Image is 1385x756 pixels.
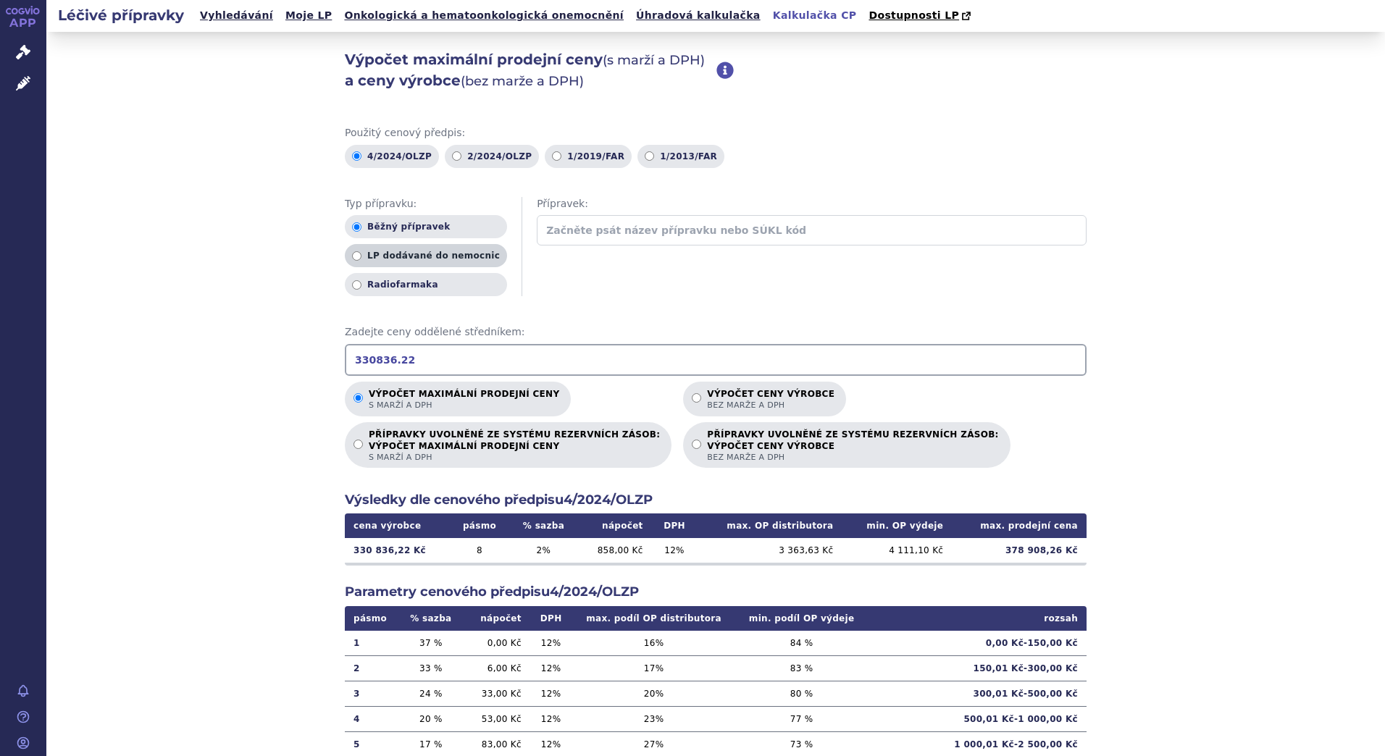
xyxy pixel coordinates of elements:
a: Moje LP [281,6,336,25]
td: 17 % [572,655,735,681]
td: 150,01 Kč - 300,00 Kč [868,655,1087,681]
input: PŘÍPRAVKY UVOLNĚNÉ ZE SYSTÉMU REZERVNÍCH ZÁSOB:VÝPOČET CENY VÝROBCEbez marže a DPH [692,440,701,449]
a: Úhradová kalkulačka [632,6,765,25]
td: 16 % [572,631,735,656]
th: % sazba [509,513,578,538]
td: 37 % [399,631,462,656]
th: max. podíl OP distributora [572,606,735,631]
span: Zadejte ceny oddělené středníkem: [345,325,1087,340]
th: nápočet [462,606,530,631]
input: LP dodávané do nemocnic [352,251,361,261]
span: Dostupnosti LP [869,9,959,21]
input: 2/2024/OLZP [452,151,461,161]
label: Běžný přípravek [345,215,507,238]
td: 24 % [399,681,462,706]
input: 4/2024/OLZP [352,151,361,161]
td: 378 908,26 Kč [952,538,1087,563]
span: s marží a DPH [369,400,559,411]
span: Přípravek: [537,197,1087,211]
span: bez marže a DPH [707,400,834,411]
label: 1/2013/FAR [637,145,724,168]
td: 2 [345,655,399,681]
th: rozsah [868,606,1087,631]
td: 23 % [572,706,735,731]
p: Výpočet ceny výrobce [707,389,834,411]
th: DPH [530,606,572,631]
td: 12 % [530,655,572,681]
a: Kalkulačka CP [769,6,861,25]
td: 53,00 Kč [462,706,530,731]
td: 33,00 Kč [462,681,530,706]
span: Typ přípravku: [345,197,507,211]
strong: VÝPOČET CENY VÝROBCE [707,440,998,452]
span: s marží a DPH [369,452,660,463]
th: pásmo [345,606,399,631]
td: 84 % [736,631,868,656]
a: Onkologická a hematoonkologická onemocnění [340,6,628,25]
a: Dostupnosti LP [864,6,978,26]
span: (s marží a DPH) [603,52,705,68]
input: Běžný přípravek [352,222,361,232]
th: nápočet [578,513,652,538]
span: (bez marže a DPH) [461,73,584,89]
td: 80 % [736,681,868,706]
h2: Parametry cenového předpisu 4/2024/OLZP [345,583,1087,601]
th: min. OP výdeje [842,513,952,538]
td: 12 % [652,538,698,563]
th: pásmo [450,513,509,538]
td: 77 % [736,706,868,731]
td: 12 % [530,631,572,656]
td: 8 [450,538,509,563]
th: cena výrobce [345,513,450,538]
a: Vyhledávání [196,6,277,25]
p: PŘÍPRAVKY UVOLNĚNÉ ZE SYSTÉMU REZERVNÍCH ZÁSOB: [707,429,998,463]
td: 2 % [509,538,578,563]
input: Začněte psát název přípravku nebo SÚKL kód [537,215,1087,245]
td: 330 836,22 Kč [345,538,450,563]
td: 3 [345,681,399,706]
input: Zadejte ceny oddělené středníkem [345,344,1087,376]
h2: Výpočet maximální prodejní ceny a ceny výrobce [345,49,716,91]
span: bez marže a DPH [707,452,998,463]
p: Výpočet maximální prodejní ceny [369,389,559,411]
p: PŘÍPRAVKY UVOLNĚNÉ ZE SYSTÉMU REZERVNÍCH ZÁSOB: [369,429,660,463]
td: 20 % [399,706,462,731]
span: Použitý cenový předpis: [345,126,1087,140]
td: 4 111,10 Kč [842,538,952,563]
td: 1 [345,631,399,656]
label: LP dodávané do nemocnic [345,244,507,267]
th: min. podíl OP výdeje [736,606,868,631]
h2: Výsledky dle cenového předpisu 4/2024/OLZP [345,491,1087,509]
td: 3 363,63 Kč [697,538,842,563]
td: 33 % [399,655,462,681]
input: Výpočet maximální prodejní cenys marží a DPH [353,393,363,403]
td: 6,00 Kč [462,655,530,681]
input: Radiofarmaka [352,280,361,290]
td: 20 % [572,681,735,706]
td: 12 % [530,681,572,706]
input: PŘÍPRAVKY UVOLNĚNÉ ZE SYSTÉMU REZERVNÍCH ZÁSOB:VÝPOČET MAXIMÁLNÍ PRODEJNÍ CENYs marží a DPH [353,440,363,449]
td: 83 % [736,655,868,681]
label: 2/2024/OLZP [445,145,539,168]
input: 1/2019/FAR [552,151,561,161]
strong: VÝPOČET MAXIMÁLNÍ PRODEJNÍ CENY [369,440,660,452]
td: 12 % [530,706,572,731]
th: % sazba [399,606,462,631]
th: DPH [652,513,698,538]
td: 500,01 Kč - 1 000,00 Kč [868,706,1087,731]
label: Radiofarmaka [345,273,507,296]
td: 0,00 Kč - 150,00 Kč [868,631,1087,656]
td: 300,01 Kč - 500,00 Kč [868,681,1087,706]
label: 1/2019/FAR [545,145,632,168]
input: 1/2013/FAR [645,151,654,161]
th: max. OP distributora [697,513,842,538]
td: 4 [345,706,399,731]
input: Výpočet ceny výrobcebez marže a DPH [692,393,701,403]
th: max. prodejní cena [952,513,1087,538]
label: 4/2024/OLZP [345,145,439,168]
td: 0,00 Kč [462,631,530,656]
td: 858,00 Kč [578,538,652,563]
h2: Léčivé přípravky [46,5,196,25]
